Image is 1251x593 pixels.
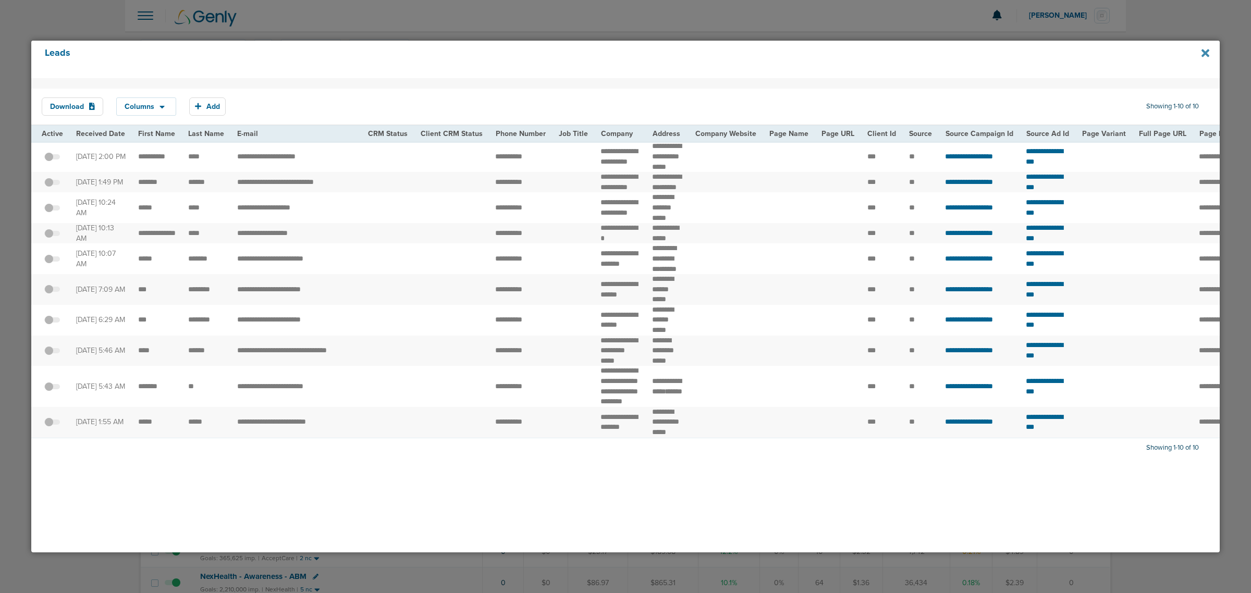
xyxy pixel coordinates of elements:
[1026,129,1069,138] span: Source Ad Id
[206,102,220,111] span: Add
[70,336,132,366] td: [DATE] 5:46 AM
[821,129,854,138] span: Page URL
[70,192,132,223] td: [DATE] 10:24 AM
[1132,126,1193,142] th: Full Page URL
[946,129,1013,138] span: Source Campaign Id
[70,407,132,438] td: [DATE] 1:55 AM
[188,129,224,138] span: Last Name
[594,126,646,142] th: Company
[646,126,689,142] th: Address
[1146,102,1199,111] span: Showing 1-10 of 10
[70,305,132,336] td: [DATE] 6:29 AM
[138,129,175,138] span: First Name
[1146,443,1199,452] span: Showing 1-10 of 10
[70,141,132,172] td: [DATE] 2:00 PM
[496,129,546,138] span: Phone Number
[45,47,1093,71] h4: Leads
[76,129,125,138] span: Received Date
[867,129,896,138] span: Client Id
[42,97,103,116] button: Download
[414,126,489,142] th: Client CRM Status
[689,126,763,142] th: Company Website
[909,129,932,138] span: Source
[70,243,132,274] td: [DATE] 10:07 AM
[42,129,63,138] span: Active
[70,366,132,406] td: [DATE] 5:43 AM
[1075,126,1132,142] th: Page Variant
[763,126,815,142] th: Page Name
[552,126,594,142] th: Job Title
[237,129,258,138] span: E-mail
[70,223,132,243] td: [DATE] 10:13 AM
[189,97,226,116] button: Add
[70,172,132,192] td: [DATE] 1:49 PM
[368,129,408,138] span: CRM Status
[70,274,132,305] td: [DATE] 7:09 AM
[125,103,154,110] span: Columns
